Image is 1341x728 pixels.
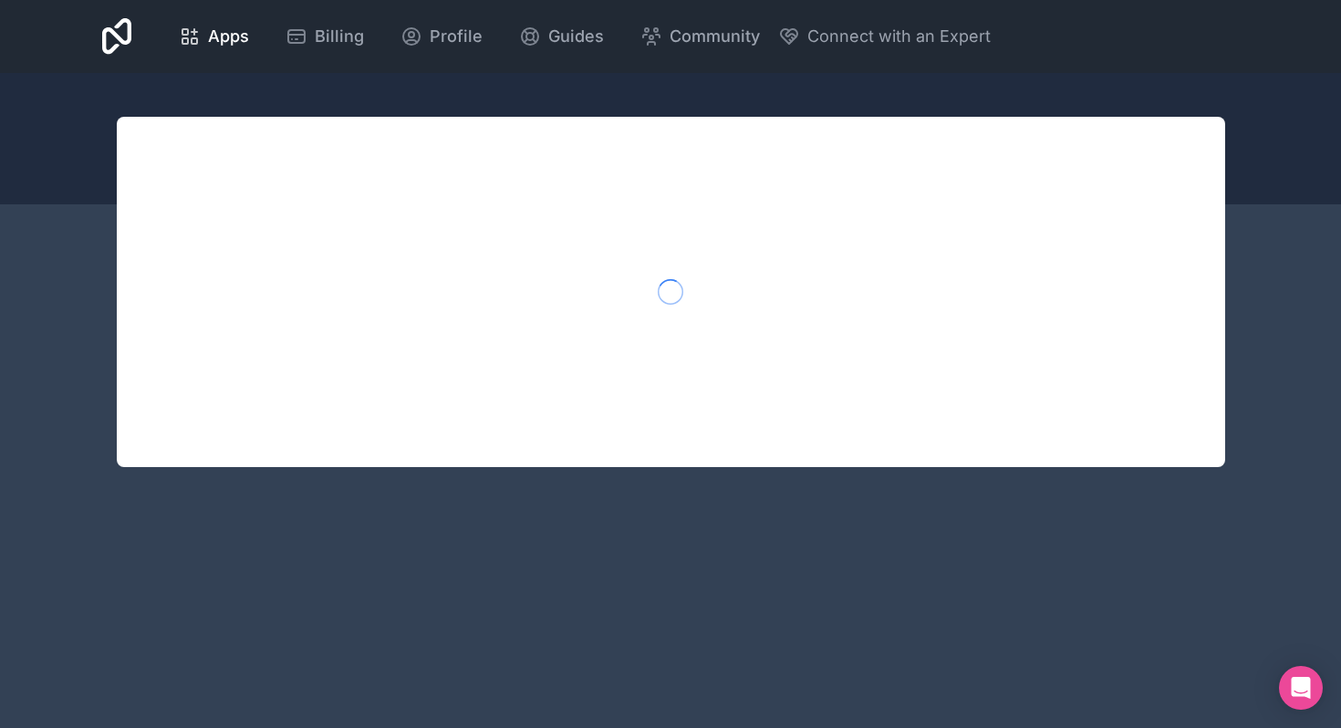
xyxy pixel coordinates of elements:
[386,16,497,57] a: Profile
[626,16,774,57] a: Community
[778,24,991,49] button: Connect with an Expert
[315,24,364,49] span: Billing
[670,24,760,49] span: Community
[548,24,604,49] span: Guides
[208,24,249,49] span: Apps
[164,16,264,57] a: Apps
[807,24,991,49] span: Connect with an Expert
[430,24,483,49] span: Profile
[504,16,619,57] a: Guides
[1279,666,1323,710] div: Open Intercom Messenger
[271,16,379,57] a: Billing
